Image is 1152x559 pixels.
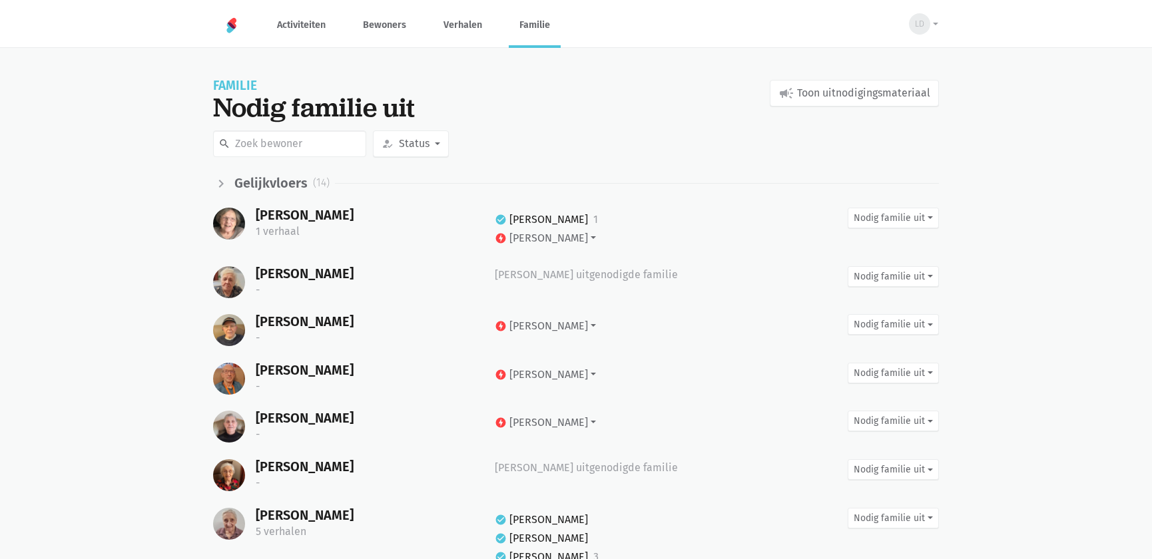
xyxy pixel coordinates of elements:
[509,532,588,545] a: [PERSON_NAME]
[509,3,561,47] a: Familie
[915,17,924,31] span: LD
[213,130,366,157] input: Zoek bewoner
[213,176,330,192] a: chevron_right Gelijkvloers(14)
[213,92,415,122] h1: Nodig familie uit
[218,138,230,150] i: search
[778,85,794,101] i: campaign
[509,319,596,333] span: eddycrokaert@hotmail.com
[213,508,245,540] img: Maria Du Buisson
[495,232,507,244] i: offline_bolt
[382,138,394,150] i: how_to_reg
[256,426,461,443] div: -
[848,508,939,528] button: Nodig familie uit
[256,378,461,395] div: -
[373,130,449,157] button: how_to_reg Status
[509,213,588,226] a: [PERSON_NAME]
[495,320,507,332] i: offline_bolt
[352,3,417,47] a: Bewoners
[848,266,939,287] button: Nodig familie uit
[495,214,507,226] i: check_circle
[213,314,245,346] img: Edouard Crokaert
[256,459,461,474] div: [PERSON_NAME]
[256,411,461,426] div: [PERSON_NAME]
[256,329,461,347] div: -
[213,411,245,443] img: Hilda Mertens
[256,225,300,238] a: 1 verhaal
[256,363,461,378] div: [PERSON_NAME]
[509,232,596,245] span: walter.de.wolf1@gmail.com
[256,508,461,523] div: [PERSON_NAME]
[213,363,245,395] img: Florent De Sadeleer
[433,3,493,47] a: Verhalen
[593,213,598,226] a: 1
[313,177,330,189] small: (14)
[256,281,461,299] div: -
[256,474,461,492] div: -
[509,368,596,381] span: razorstrom1977@hotmail.com
[399,135,430,152] span: Status
[213,176,229,192] i: chevron_right
[495,514,507,526] i: check_circle
[495,461,678,474] span: [PERSON_NAME] uitgenodigde familie
[256,314,461,329] div: [PERSON_NAME]
[266,3,336,47] a: Activiteiten
[495,268,678,281] span: [PERSON_NAME] uitgenodigde familie
[770,80,939,106] button: campaignToon uitnodigingsmateriaal
[256,208,461,223] div: [PERSON_NAME]
[848,208,939,228] button: Nodig familie uit
[495,369,507,381] i: offline_bolt
[256,266,461,281] div: [PERSON_NAME]
[509,416,596,429] span: eric-willems@outlook.com
[848,459,939,480] button: Nodig familie uit
[509,513,588,526] a: [PERSON_NAME]
[495,417,507,429] i: offline_bolt
[495,532,507,544] i: check_circle
[213,266,245,298] img: Clothilde Vervliet
[848,411,939,431] button: Nodig familie uit
[256,525,306,538] a: 5 verhalen
[900,9,939,39] button: LD
[213,208,245,240] img: Alina Van Der Perre
[848,314,939,335] button: Nodig familie uit
[224,17,240,33] img: Home
[213,80,415,92] h3: Familie
[848,363,939,383] button: Nodig familie uit
[213,459,245,491] img: Liza Raes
